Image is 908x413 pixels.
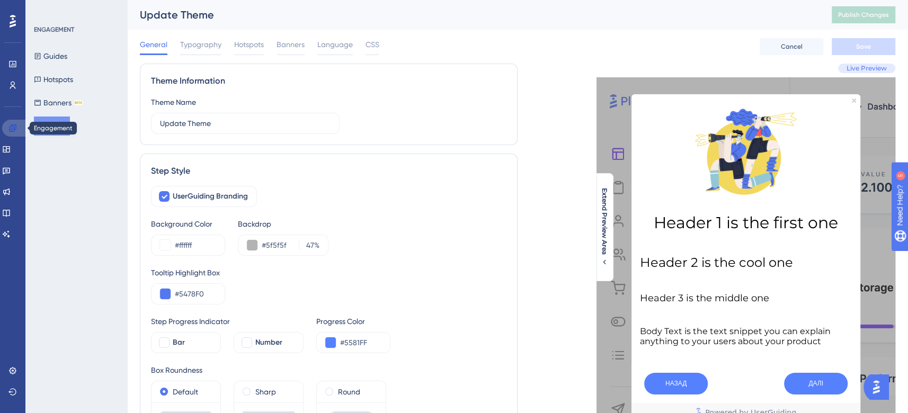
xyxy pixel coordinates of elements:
[781,42,803,51] span: Cancel
[302,239,314,252] input: %
[34,25,74,34] div: ENGAGEMENT
[140,38,167,51] span: General
[640,292,852,304] h3: Header 3 is the middle one
[366,38,379,51] span: CSS
[34,93,83,112] button: BannersBETA
[338,385,360,398] label: Round
[852,98,856,103] div: Close Preview
[34,70,73,89] button: Hotspots
[640,213,852,232] h1: Header 1 is the first one
[832,38,895,55] button: Save
[640,255,852,270] h2: Header 2 is the cool one
[238,218,328,230] div: Backdrop
[277,38,305,51] span: Banners
[140,7,805,22] div: Update Theme
[151,165,506,177] div: Step Style
[234,38,264,51] span: Hotspots
[760,38,823,55] button: Cancel
[180,38,221,51] span: Typography
[832,6,895,23] button: Publish Changes
[317,38,353,51] span: Language
[864,371,895,403] iframe: UserGuiding AI Assistant Launcher
[151,315,304,328] div: Step Progress Indicator
[160,118,331,129] input: Theme Name
[151,96,196,109] div: Theme Name
[173,190,248,203] span: UserGuiding Branding
[847,64,887,73] span: Live Preview
[640,326,852,346] p: Body Text is the text snippet you can explain anything to your users about your product
[151,266,506,279] div: Tooltip Highlight Box
[693,98,799,204] img: Modal Media
[596,188,613,266] button: Extend Preview Area
[856,42,871,51] span: Save
[173,385,198,398] label: Default
[299,239,319,252] label: %
[838,11,889,19] span: Publish Changes
[151,75,506,87] div: Theme Information
[25,3,66,15] span: Need Help?
[316,315,390,328] div: Progress Color
[255,336,282,349] span: Number
[34,47,67,66] button: Guides
[600,188,609,255] span: Extend Preview Area
[74,100,83,105] div: BETA
[34,116,70,136] button: Themes
[173,336,185,349] span: Bar
[74,5,77,14] div: 5
[644,373,708,394] button: Previous
[784,373,848,394] button: Next
[151,364,506,376] div: Box Roundness
[255,385,276,398] label: Sharp
[151,218,225,230] div: Background Color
